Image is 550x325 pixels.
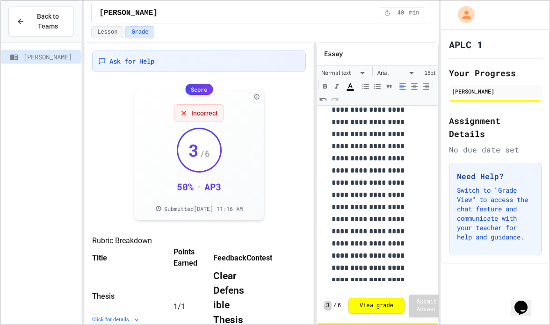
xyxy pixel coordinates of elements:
div: Normal text [318,66,371,79]
span: 3 [324,301,331,311]
span: / 6 [200,147,210,160]
div: Click for details [92,316,162,324]
div: • [197,180,201,193]
p: Switch to "Grade View" to access the chat feature and communicate with your teacher for help and ... [457,186,534,242]
div: AP 3 [204,180,221,193]
h6: Essay [324,48,343,60]
div: My Account [448,4,477,25]
h2: Assignment Details [449,114,542,140]
span: Feedback [213,253,246,262]
h1: APLC 1 [449,38,483,51]
div: 15pt [421,66,454,79]
button: Undo (⌘+Z) [318,94,329,105]
button: Bullet List [360,81,371,92]
span: min [409,9,420,17]
div: Score [185,84,213,95]
span: [PERSON_NAME] [23,52,77,62]
button: Quote [384,81,395,92]
div: 50 % [177,180,194,193]
span: Points Earned [174,246,213,269]
span: 3 [188,141,199,159]
button: Italic (⌘+I) [331,81,342,92]
div: No due date set [449,144,542,155]
button: Show more [162,256,167,260]
button: View grade [348,298,405,314]
h2: Your Progress [449,66,542,79]
span: Submitted [DATE] 11:16 AM [164,205,243,212]
div: [PERSON_NAME] [452,87,539,95]
button: Lesson [91,26,123,38]
span: 6 [338,302,341,310]
span: Incorrect [191,108,218,118]
button: Grade [125,26,154,38]
span: Back to Teams [30,12,65,31]
button: Numbered List [372,81,383,92]
div: Thesis [92,290,162,303]
span: Contest [246,253,272,262]
span: / [333,302,337,310]
span: [PERSON_NAME] [99,7,158,19]
iframe: chat widget [511,288,541,316]
span: 40 [393,9,408,17]
button: Align Right [420,81,432,92]
span: 1 [174,302,178,311]
button: Align Left [397,81,408,92]
div: Arial [374,66,420,79]
span: Submit Answer [417,298,437,313]
button: Bold (⌘+B) [319,81,331,92]
span: Ask for Help [109,57,154,66]
span: Title [92,253,107,262]
h3: Need Help? [457,171,534,182]
button: Align Center [409,81,420,92]
h5: Rubric Breakdown [92,235,306,246]
span: / 1 [178,302,185,311]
